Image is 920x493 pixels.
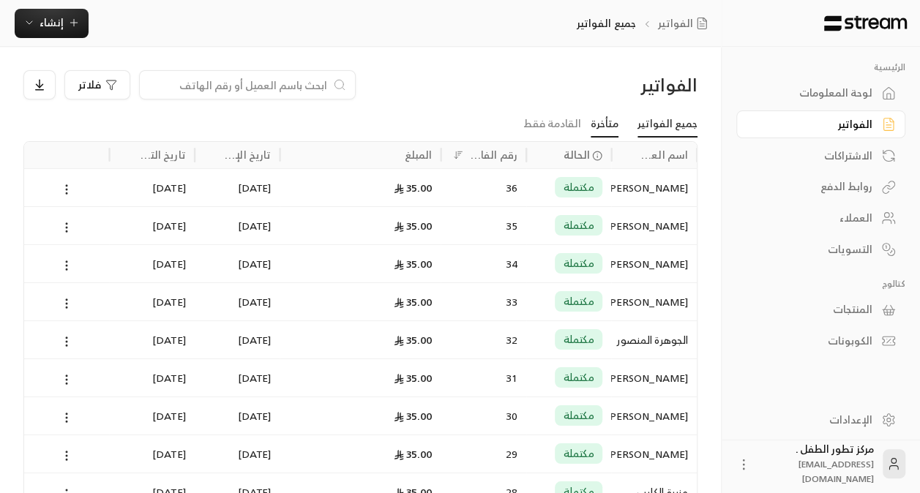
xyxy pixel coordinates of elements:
div: الكوبونات [755,334,872,348]
span: مكتملة [564,218,594,233]
div: [DATE] [203,359,272,396]
div: [DATE] [203,207,272,244]
div: مركز تطور الطفل . [760,442,874,486]
img: Logo [823,15,908,31]
div: [DATE] [118,283,186,320]
span: [EMAIL_ADDRESS][DOMAIN_NAME] [799,456,874,486]
div: 30 [449,397,517,434]
span: مكتملة [564,180,594,195]
div: [PERSON_NAME] [620,169,688,206]
div: 34 [449,245,517,282]
div: المنتجات [755,302,872,317]
div: الفواتير [539,73,698,97]
div: 35.00 [288,283,432,320]
div: 35.00 [288,359,432,396]
div: [DATE] [118,207,186,244]
div: الفواتير [755,117,872,132]
button: Sort [449,146,467,164]
div: [PERSON_NAME] [620,207,688,244]
a: التسويات [736,235,905,263]
div: [PERSON_NAME] [620,435,688,473]
span: مكتملة [564,294,594,309]
div: [DATE] [203,321,272,358]
div: 32 [449,321,517,358]
a: المنتجات [736,296,905,324]
div: [DATE] [203,169,272,206]
div: [DATE] [118,435,186,473]
p: كتالوج [736,278,905,290]
div: العملاء [755,211,872,225]
div: الاشتراكات [755,148,872,163]
div: الجوهرة المنصور [620,321,688,358]
span: الحالة [563,147,590,162]
a: روابط الدفع [736,173,905,201]
div: لوحة المعلومات [755,86,872,100]
div: [DATE] [203,245,272,282]
div: المبلغ [405,146,433,164]
div: [DATE] [118,359,186,396]
div: [PERSON_NAME] [620,359,688,396]
div: اسم العميل [639,146,688,164]
div: تاريخ الإنشاء [222,146,272,164]
div: [DATE] [118,397,186,434]
div: [DATE] [118,169,186,206]
div: رقم الفاتورة [468,146,517,164]
div: [DATE] [203,283,272,320]
input: ابحث باسم العميل أو رقم الهاتف [149,77,327,93]
div: 35.00 [288,245,432,282]
span: مكتملة [564,332,594,347]
button: فلاتر [64,70,130,99]
div: 33 [449,283,517,320]
div: [DATE] [203,435,272,473]
span: مكتملة [564,370,594,385]
div: [DATE] [118,245,186,282]
a: الاشتراكات [736,141,905,170]
div: [DATE] [118,321,186,358]
a: الكوبونات [736,327,905,355]
span: مكتملة [564,446,594,461]
div: 35 [449,207,517,244]
a: القادمة فقط [523,111,581,137]
a: الفواتير [658,16,714,31]
a: الفواتير [736,110,905,139]
div: 31 [449,359,517,396]
div: 35.00 [288,169,432,206]
div: روابط الدفع [755,179,872,194]
div: [PERSON_NAME] [620,283,688,320]
span: فلاتر [78,80,101,90]
a: العملاء [736,204,905,233]
a: جميع الفواتير [637,111,698,138]
div: 35.00 [288,435,432,473]
div: التسويات [755,242,872,257]
a: الإعدادات [736,405,905,434]
div: 35.00 [288,397,432,434]
span: مكتملة [564,256,594,271]
span: مكتملة [564,408,594,423]
div: [DATE] [203,397,272,434]
div: تاريخ التحديث [137,146,186,164]
div: 36 [449,169,517,206]
p: الرئيسية [736,61,905,73]
a: لوحة المعلومات [736,79,905,108]
span: إنشاء [40,13,64,31]
button: إنشاء [15,9,89,38]
div: [PERSON_NAME] سيف [620,245,688,282]
nav: breadcrumb [576,16,713,31]
div: الإعدادات [755,413,872,427]
div: [PERSON_NAME] [620,397,688,434]
div: 29 [449,435,517,473]
div: 35.00 [288,321,432,358]
div: 35.00 [288,207,432,244]
a: متأخرة [591,111,618,138]
p: جميع الفواتير [576,16,636,31]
